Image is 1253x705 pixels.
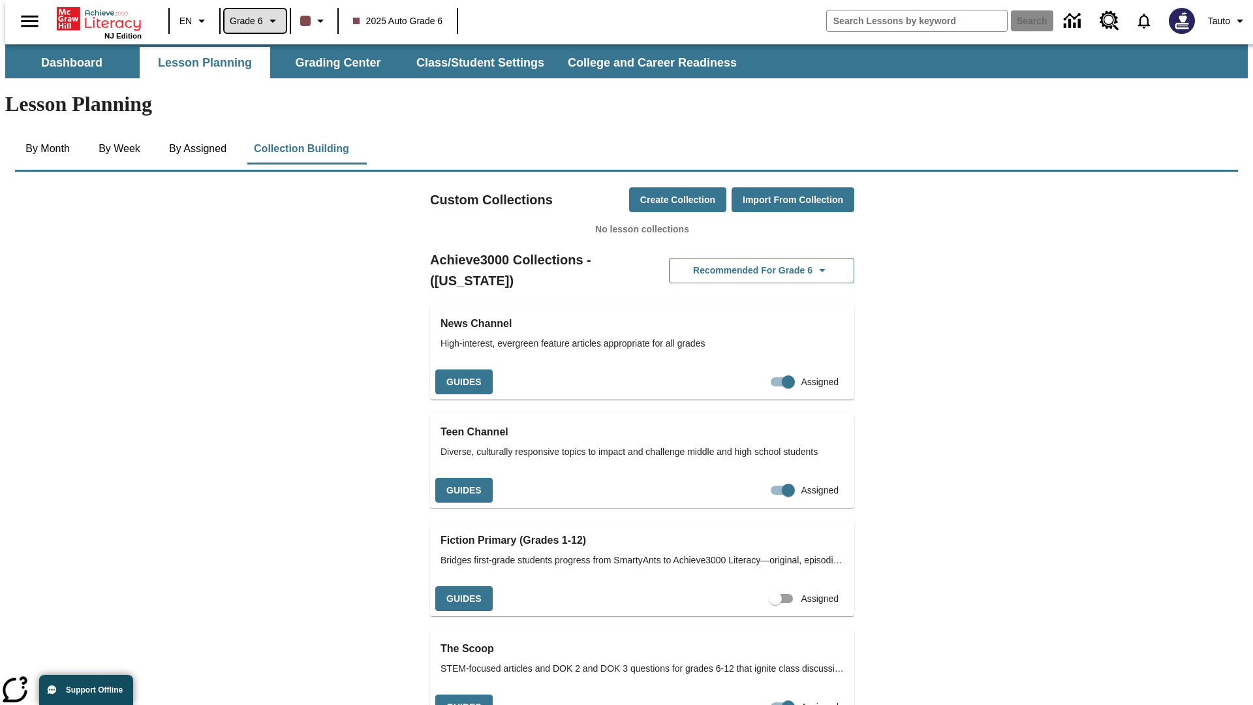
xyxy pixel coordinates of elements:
[66,685,123,695] span: Support Offline
[224,9,286,33] button: Grade: Grade 6, Select a grade
[57,6,142,32] a: Home
[140,47,270,78] button: Lesson Planning
[87,133,152,164] button: By Week
[801,484,839,497] span: Assigned
[1203,9,1253,33] button: Profile/Settings
[435,478,493,503] button: Guides
[430,223,854,236] p: No lesson collections
[39,675,133,705] button: Support Offline
[174,9,215,33] button: Language: EN, Select a language
[435,369,493,395] button: Guides
[430,189,553,210] h2: Custom Collections
[430,249,642,291] h2: Achieve3000 Collections - ([US_STATE])
[243,133,360,164] button: Collection Building
[801,375,839,389] span: Assigned
[57,5,142,40] div: Home
[441,554,844,567] span: Bridges first-grade students progress from SmartyAnts to Achieve3000 Literacy—original, episodic ...
[104,32,142,40] span: NJ Edition
[5,92,1248,116] h1: Lesson Planning
[1092,3,1127,39] a: Resource Center, Will open in new tab
[801,592,839,606] span: Assigned
[179,14,192,28] span: EN
[441,531,844,550] h3: Fiction Primary (Grades 1-12)
[441,315,844,333] h3: News Channel
[1127,4,1161,38] a: Notifications
[1161,4,1203,38] button: Select a new avatar
[353,14,443,28] span: 2025 Auto Grade 6
[1169,8,1195,34] img: Avatar
[441,337,844,351] span: High-interest, evergreen feature articles appropriate for all grades
[230,14,263,28] span: Grade 6
[159,133,237,164] button: By Assigned
[5,44,1248,78] div: SubNavbar
[669,258,854,283] button: Recommended for Grade 6
[406,47,555,78] button: Class/Student Settings
[435,586,493,612] button: Guides
[273,47,403,78] button: Grading Center
[827,10,1007,31] input: search field
[629,187,726,213] button: Create Collection
[441,662,844,676] span: STEM-focused articles and DOK 2 and DOK 3 questions for grades 6-12 that ignite class discussions...
[441,445,844,459] span: Diverse, culturally responsive topics to impact and challenge middle and high school students
[295,9,333,33] button: Class color is dark brown. Change class color
[557,47,747,78] button: College and Career Readiness
[1208,14,1230,28] span: Tauto
[441,640,844,658] h3: The Scoop
[5,47,749,78] div: SubNavbar
[732,187,854,213] button: Import from Collection
[441,423,844,441] h3: Teen Channel
[1056,3,1092,39] a: Data Center
[15,133,80,164] button: By Month
[7,47,137,78] button: Dashboard
[10,2,49,40] button: Open side menu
